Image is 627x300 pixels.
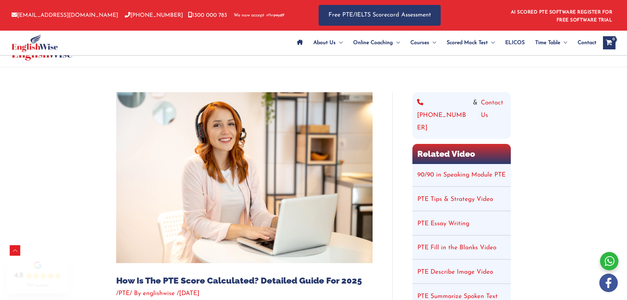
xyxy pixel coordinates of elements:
span: Online Coaching [353,31,393,54]
span: Menu Toggle [488,31,495,54]
img: cropped-ew-logo [12,34,58,52]
a: Free PTE/IELTS Scorecard Assessment [319,5,441,26]
a: PTE Describe Image Video [417,269,493,275]
span: We now accept [234,12,264,19]
h1: How Is The PTE Score Calculated? Detailed Guide For 2025 [116,276,373,286]
a: PTE Fill in the Blanks Video [417,245,496,251]
span: Scored Mock Test [447,31,488,54]
span: Time Table [535,31,560,54]
a: Time TableMenu Toggle [530,31,572,54]
span: Contact [578,31,596,54]
span: Menu Toggle [560,31,567,54]
aside: Header Widget 1 [507,5,615,26]
span: Courses [410,31,429,54]
a: PTE Tips & Strategy Video [417,196,493,203]
a: View Shopping Cart, empty [603,36,615,49]
h2: Related Video [412,144,511,164]
a: About UsMenu Toggle [308,31,348,54]
div: / / By / [116,289,373,298]
a: [PHONE_NUMBER] [417,97,470,134]
a: CoursesMenu Toggle [405,31,441,54]
span: ELICOS [505,31,525,54]
a: [PHONE_NUMBER] [125,13,183,18]
a: ELICOS [500,31,530,54]
div: & [417,97,506,134]
span: englishwise [143,290,175,297]
a: Contact [572,31,596,54]
div: 727 reviews [27,283,49,288]
a: 90/90 in Speaking Module PTE [417,172,506,178]
span: [DATE] [179,290,199,297]
a: PTE Summarize Spoken Text [417,293,498,300]
a: Contact Us [481,97,506,134]
a: AI SCORED PTE SOFTWARE REGISTER FOR FREE SOFTWARE TRIAL [511,10,613,23]
span: Menu Toggle [393,31,400,54]
div: 4.8 [14,271,23,280]
div: Rating: 4.8 out of 5 [14,271,62,280]
a: 1300 000 783 [188,13,227,18]
span: Menu Toggle [429,31,436,54]
nav: Site Navigation: Main Menu [292,31,596,54]
a: Scored Mock TestMenu Toggle [441,31,500,54]
span: About Us [313,31,336,54]
a: PTE [118,290,130,297]
a: Online CoachingMenu Toggle [348,31,405,54]
img: white-facebook.png [599,274,618,292]
a: [EMAIL_ADDRESS][DOMAIN_NAME] [12,13,118,18]
span: Menu Toggle [336,31,343,54]
a: englishwise [143,290,177,297]
a: PTE Essay Writing [417,221,469,227]
img: Afterpay-Logo [266,14,284,17]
